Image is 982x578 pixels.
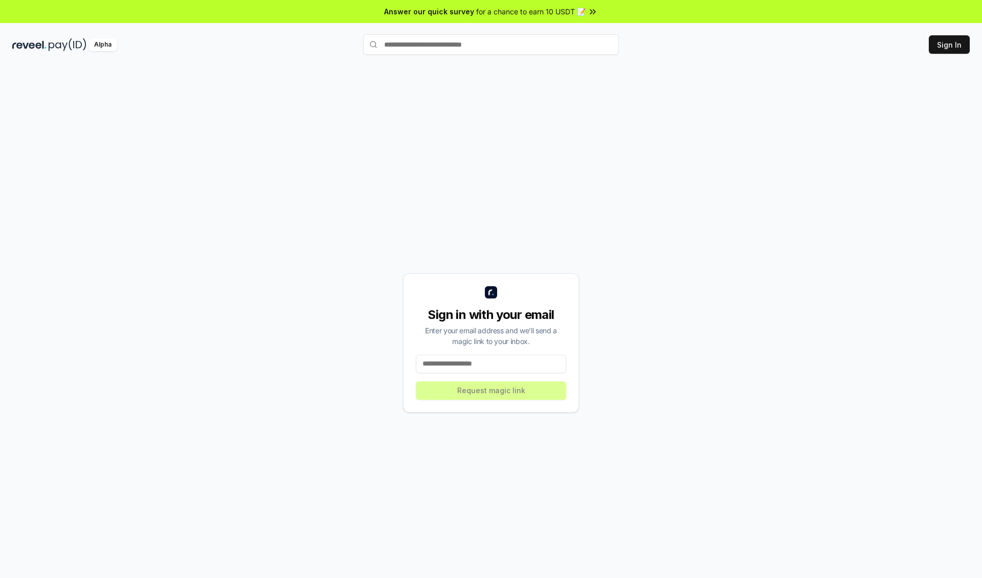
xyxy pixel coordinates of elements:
span: for a chance to earn 10 USDT 📝 [476,6,586,17]
div: Alpha [88,38,117,51]
div: Sign in with your email [416,307,566,323]
img: logo_small [485,286,497,298]
span: Answer our quick survey [384,6,474,17]
img: reveel_dark [12,38,47,51]
button: Sign In [929,35,970,54]
div: Enter your email address and we’ll send a magic link to your inbox. [416,325,566,347]
img: pay_id [49,38,86,51]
